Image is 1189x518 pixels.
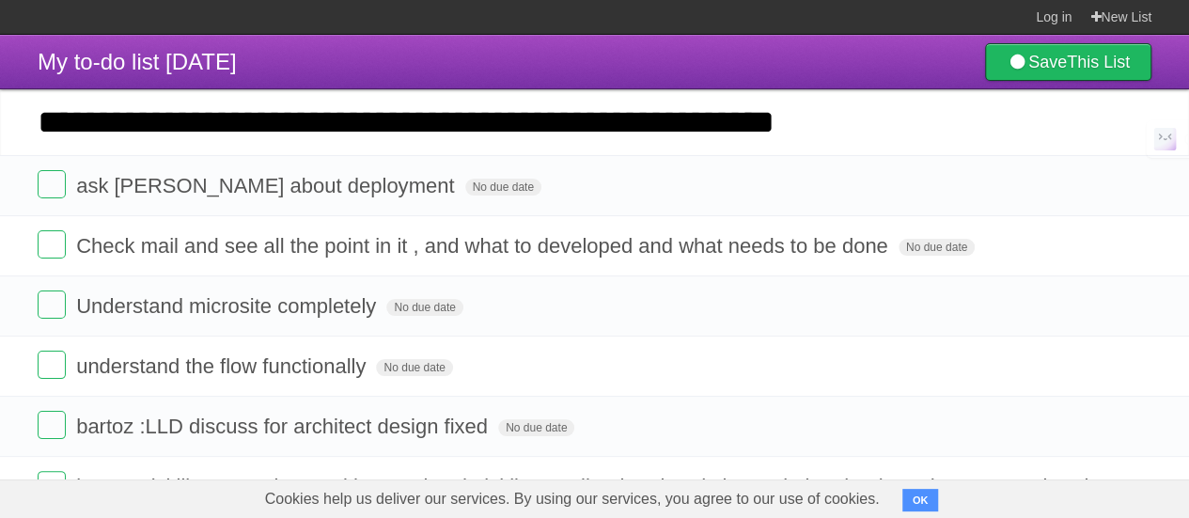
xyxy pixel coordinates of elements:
span: No due date [498,419,574,436]
label: Done [38,411,66,439]
span: ask [PERSON_NAME] about deployment [76,174,459,197]
span: Understand microsite completely [76,294,381,318]
label: Done [38,230,66,259]
label: Done [38,471,66,499]
span: No due date [899,239,975,256]
span: No due date [386,299,462,316]
span: bartoz :LLD discuss for architect design fixed [76,415,493,438]
button: OK [902,489,939,511]
span: understand the flow functionally [76,354,370,378]
span: My to-do list [DATE] [38,49,237,74]
b: This List [1067,53,1130,71]
label: Done [38,290,66,319]
span: No due date [376,359,452,376]
a: SaveThis List [985,43,1151,81]
span: Check mail and see all the point in it , and what to developed and what needs to be done [76,234,892,258]
label: Done [38,170,66,198]
span: Cookies help us deliver our services. By using our services, you agree to our use of cookies. [246,480,899,518]
label: Done [38,351,66,379]
span: No due date [465,179,541,196]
